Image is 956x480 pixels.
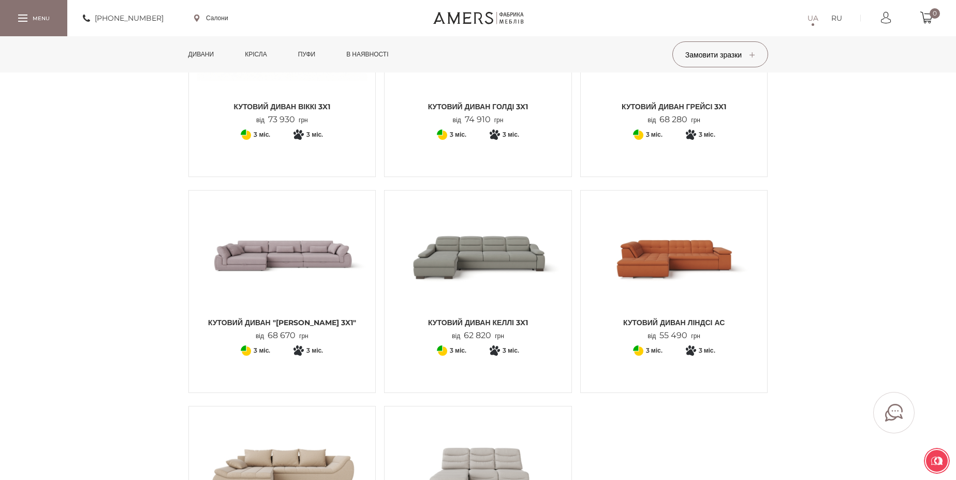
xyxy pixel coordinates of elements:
span: Кутовий диван ВІККІ 3x1 [197,101,368,112]
span: 3 міс. [646,344,663,357]
span: 3 міс. [646,128,663,141]
span: 3 міс. [503,344,519,357]
a: [PHONE_NUMBER] [83,12,164,24]
span: 3 міс. [699,128,715,141]
a: Кутовий диван ЛІНДСІ АС Кутовий диван ЛІНДСІ АС Кутовий диван ЛІНДСІ АС від55 490грн [589,198,760,341]
span: 3 міс. [254,344,270,357]
span: 3 міс. [306,344,323,357]
span: 3 міс. [503,128,519,141]
a: Салони [194,13,228,23]
span: Кутовий диван ЛІНДСІ АС [589,317,760,328]
span: 3 міс. [306,128,323,141]
a: Крісла [237,36,274,72]
p: від грн [648,115,700,125]
span: 3 міс. [450,128,466,141]
a: RU [831,12,842,24]
span: Кутовий диван ГОЛДІ 3x1 [392,101,564,112]
span: 3 міс. [450,344,466,357]
span: Кутовий диван КЕЛЛІ 3x1 [392,317,564,328]
button: Замовити зразки [672,41,768,67]
span: 62 820 [460,330,495,340]
span: Кутовий Диван "[PERSON_NAME] 3x1" [197,317,368,328]
span: 0 [930,8,940,19]
p: від грн [256,331,308,341]
p: від грн [452,331,504,341]
a: Дивани [181,36,222,72]
span: 68 670 [264,330,299,340]
span: 3 міс. [254,128,270,141]
a: в наявності [339,36,396,72]
p: від грн [648,331,700,341]
p: від грн [256,115,308,125]
a: Кутовий диван КЕЛЛІ 3x1 Кутовий диван КЕЛЛІ 3x1 Кутовий диван КЕЛЛІ 3x1 від62 820грн [392,198,564,341]
a: Кутовий Диван Кутовий Диван Кутовий Диван "[PERSON_NAME] 3x1" від68 670грн [197,198,368,341]
a: Пуфи [290,36,323,72]
span: 74 910 [461,114,494,124]
span: 3 міс. [699,344,715,357]
a: UA [807,12,818,24]
span: Кутовий диван ГРЕЙСІ 3x1 [589,101,760,112]
span: Замовити зразки [685,50,755,60]
span: 55 490 [656,330,691,340]
span: 68 280 [656,114,691,124]
span: 73 930 [264,114,299,124]
p: від грн [453,115,504,125]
